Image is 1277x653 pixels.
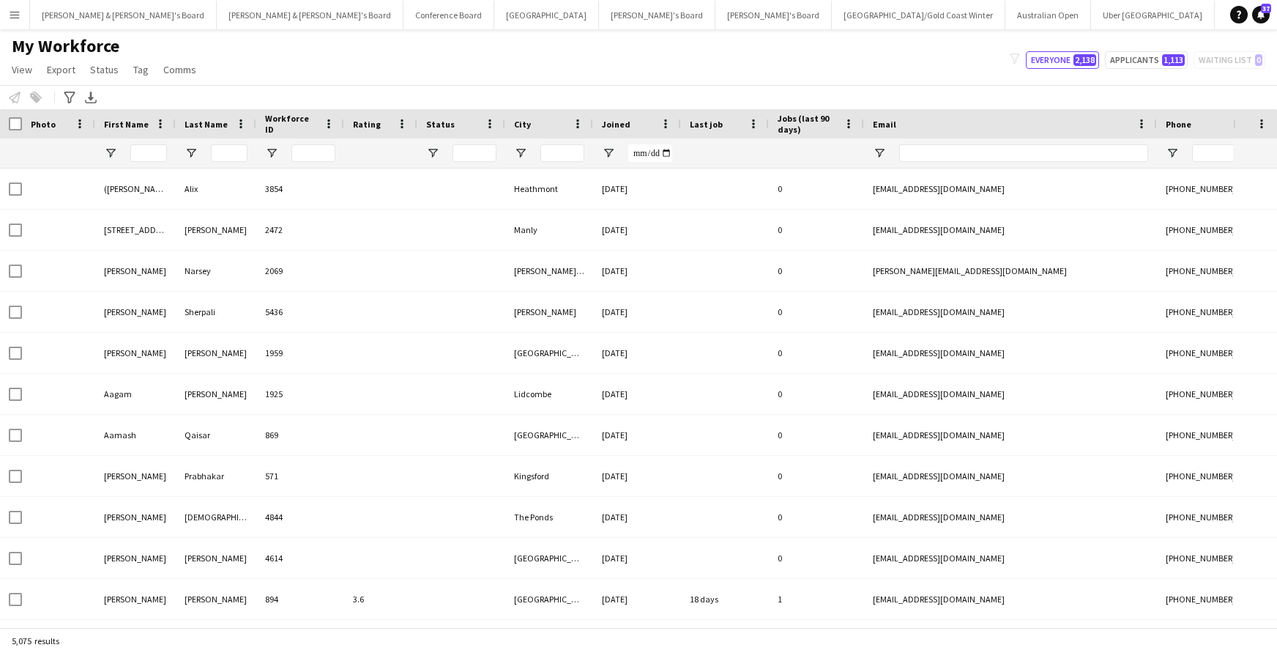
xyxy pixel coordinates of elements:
input: Email Filter Input [899,144,1148,162]
div: [DATE] [593,251,681,291]
button: Open Filter Menu [1166,147,1179,160]
span: Phone [1166,119,1191,130]
span: Comms [163,63,196,76]
div: 0 [769,169,864,209]
a: Tag [127,60,154,79]
input: Status Filter Input [453,144,496,162]
button: Conference Board [403,1,494,29]
input: City Filter Input [540,144,584,162]
div: [STREET_ADDRESS] [95,210,176,250]
span: Export [47,63,75,76]
span: Jobs (last 90 days) [778,113,838,135]
div: [EMAIL_ADDRESS][DOMAIN_NAME] [864,579,1157,619]
div: [PERSON_NAME] [176,374,256,414]
div: ([PERSON_NAME]) [PERSON_NAME] [95,169,176,209]
span: City [514,119,531,130]
div: 3854 [256,169,344,209]
button: Applicants1,113 [1105,51,1188,69]
div: 1959 [256,333,344,373]
div: 0 [769,251,864,291]
button: Open Filter Menu [185,147,198,160]
span: Tag [133,63,149,76]
a: Comms [157,60,202,79]
app-action-btn: Advanced filters [61,89,78,106]
button: Everyone2,138 [1026,51,1099,69]
div: 18 days [681,579,769,619]
div: Prabhakar [176,456,256,496]
app-action-btn: Export XLSX [82,89,100,106]
div: [DATE] [593,579,681,619]
span: Last Name [185,119,228,130]
span: Workforce ID [265,113,318,135]
div: 894 [256,579,344,619]
button: [PERSON_NAME]'s Board [599,1,715,29]
div: 571 [256,456,344,496]
div: 4844 [256,497,344,537]
div: Heathmont [505,169,593,209]
div: 1 [769,579,864,619]
div: [EMAIL_ADDRESS][DOMAIN_NAME] [864,538,1157,578]
span: Last job [690,119,723,130]
span: Status [90,63,119,76]
button: [GEOGRAPHIC_DATA]/Gold Coast Winter [832,1,1005,29]
div: 0 [769,292,864,332]
div: [EMAIL_ADDRESS][DOMAIN_NAME] [864,456,1157,496]
input: Workforce ID Filter Input [291,144,335,162]
input: Last Name Filter Input [211,144,247,162]
div: The Ponds [505,497,593,537]
div: [EMAIL_ADDRESS][DOMAIN_NAME] [864,292,1157,332]
span: 2,138 [1073,54,1096,66]
span: Email [873,119,896,130]
a: View [6,60,38,79]
div: Lidcombe [505,374,593,414]
div: [EMAIL_ADDRESS][DOMAIN_NAME] [864,497,1157,537]
span: Photo [31,119,56,130]
div: [DATE] [593,169,681,209]
div: [PERSON_NAME] [176,538,256,578]
div: [DATE] [593,210,681,250]
span: 37 [1261,4,1271,13]
div: [PERSON_NAME] [95,579,176,619]
button: Uber [GEOGRAPHIC_DATA] [1091,1,1215,29]
button: Open Filter Menu [104,147,117,160]
div: [EMAIL_ADDRESS][DOMAIN_NAME] [864,333,1157,373]
div: Kingsford [505,456,593,496]
span: First Name [104,119,149,130]
div: [DATE] [593,333,681,373]
button: [PERSON_NAME]'s Board [715,1,832,29]
div: [PERSON_NAME] [95,456,176,496]
span: Status [426,119,455,130]
div: [GEOGRAPHIC_DATA] [505,579,593,619]
button: Open Filter Menu [426,147,439,160]
div: [EMAIL_ADDRESS][DOMAIN_NAME] [864,169,1157,209]
span: Joined [602,119,630,130]
div: [DATE] [593,292,681,332]
div: [DATE] [593,456,681,496]
span: Rating [353,119,381,130]
div: [EMAIL_ADDRESS][DOMAIN_NAME] [864,374,1157,414]
a: 37 [1252,6,1270,23]
div: [DEMOGRAPHIC_DATA] [176,497,256,537]
span: 1,113 [1162,54,1185,66]
div: 0 [769,415,864,455]
div: [DATE] [593,415,681,455]
div: [PERSON_NAME] [95,251,176,291]
input: Joined Filter Input [628,144,672,162]
div: 0 [769,333,864,373]
div: 0 [769,456,864,496]
div: 0 [769,497,864,537]
div: [EMAIL_ADDRESS][DOMAIN_NAME] [864,415,1157,455]
input: First Name Filter Input [130,144,167,162]
div: Alix [176,169,256,209]
a: Status [84,60,124,79]
div: [GEOGRAPHIC_DATA] [505,538,593,578]
div: 4614 [256,538,344,578]
div: [PERSON_NAME] [505,292,593,332]
button: Australian Open [1005,1,1091,29]
div: [PERSON_NAME] [95,497,176,537]
div: Aamash [95,415,176,455]
div: [PERSON_NAME] [95,333,176,373]
div: [PERSON_NAME] [176,333,256,373]
div: 869 [256,415,344,455]
button: Open Filter Menu [514,147,527,160]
